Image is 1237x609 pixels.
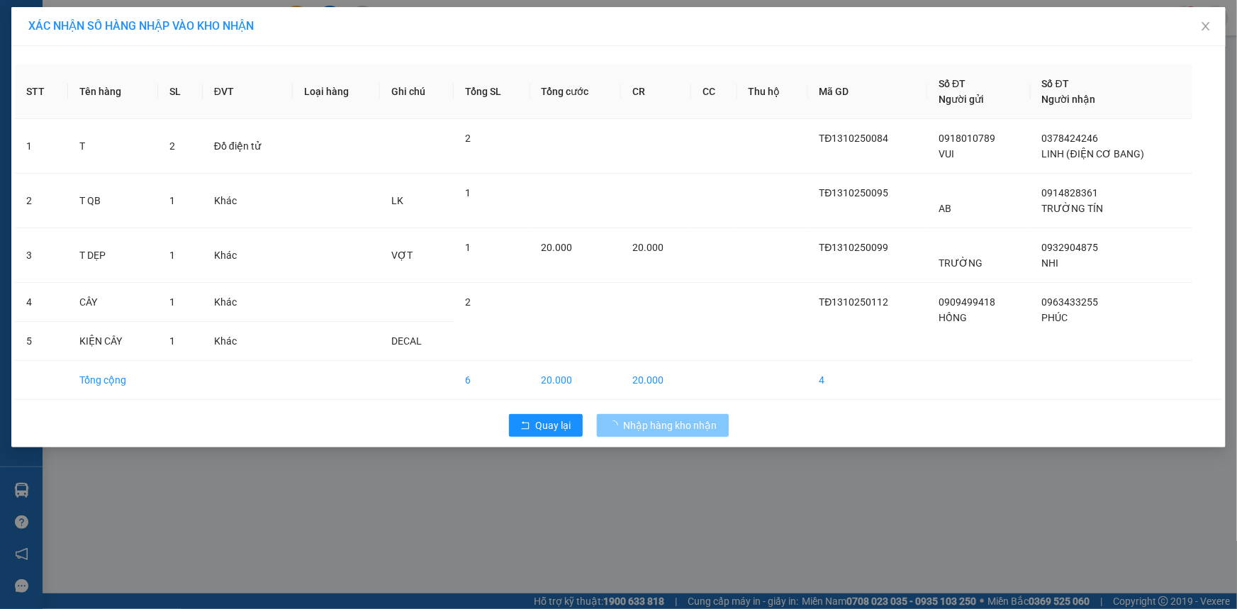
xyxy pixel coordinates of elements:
[808,361,928,400] td: 4
[68,174,158,228] td: T QB
[597,414,729,437] button: Nhập hàng kho nhận
[68,65,158,119] th: Tên hàng
[520,420,530,432] span: rollback
[691,65,737,119] th: CC
[391,195,403,206] span: LK
[1042,94,1096,105] span: Người nhận
[465,187,471,199] span: 1
[1042,203,1104,214] span: TRƯỜNG TÍN
[68,119,158,174] td: T
[1186,7,1226,47] button: Close
[1042,242,1099,253] span: 0932904875
[819,296,889,308] span: TĐ1310250112
[15,119,68,174] td: 1
[939,312,967,323] span: HỒNG
[939,296,995,308] span: 0909499418
[203,119,293,174] td: Đồ điện tử
[169,335,175,347] span: 1
[542,242,573,253] span: 20.000
[1042,187,1099,199] span: 0914828361
[608,420,624,430] span: loading
[939,203,951,214] span: AB
[1042,312,1068,323] span: PHÚC
[819,242,889,253] span: TĐ1310250099
[169,195,175,206] span: 1
[530,65,621,119] th: Tổng cước
[624,418,717,433] span: Nhập hàng kho nhận
[28,19,254,33] span: XÁC NHẬN SỐ HÀNG NHẬP VÀO KHO NHẬN
[737,65,808,119] th: Thu hộ
[68,283,158,322] td: CÂY
[632,242,664,253] span: 20.000
[465,242,471,253] span: 1
[169,250,175,261] span: 1
[203,174,293,228] td: Khác
[1042,148,1144,160] span: LINH (ĐIỆN CƠ BANG)
[68,228,158,283] td: T DẸP
[1042,78,1069,89] span: Số ĐT
[454,361,530,400] td: 6
[939,78,965,89] span: Số ĐT
[391,250,413,261] span: VỢT
[380,65,454,119] th: Ghi chú
[68,361,158,400] td: Tổng cộng
[169,296,175,308] span: 1
[939,133,995,144] span: 0918010789
[465,133,471,144] span: 2
[158,65,202,119] th: SL
[939,94,984,105] span: Người gửi
[15,322,68,361] td: 5
[1042,257,1059,269] span: NHI
[621,65,691,119] th: CR
[1042,133,1099,144] span: 0378424246
[203,322,293,361] td: Khác
[509,414,583,437] button: rollbackQuay lại
[819,187,889,199] span: TĐ1310250095
[1200,21,1211,32] span: close
[15,174,68,228] td: 2
[465,296,471,308] span: 2
[939,148,954,160] span: VUI
[454,65,530,119] th: Tổng SL
[203,283,293,322] td: Khác
[1042,296,1099,308] span: 0963433255
[808,65,928,119] th: Mã GD
[293,65,380,119] th: Loại hàng
[530,361,621,400] td: 20.000
[203,65,293,119] th: ĐVT
[391,335,422,347] span: DECAL
[621,361,691,400] td: 20.000
[15,228,68,283] td: 3
[536,418,571,433] span: Quay lại
[15,283,68,322] td: 4
[939,257,983,269] span: TRƯỜNG
[68,322,158,361] td: KIỆN CÂY
[819,133,889,144] span: TĐ1310250084
[203,228,293,283] td: Khác
[169,140,175,152] span: 2
[15,65,68,119] th: STT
